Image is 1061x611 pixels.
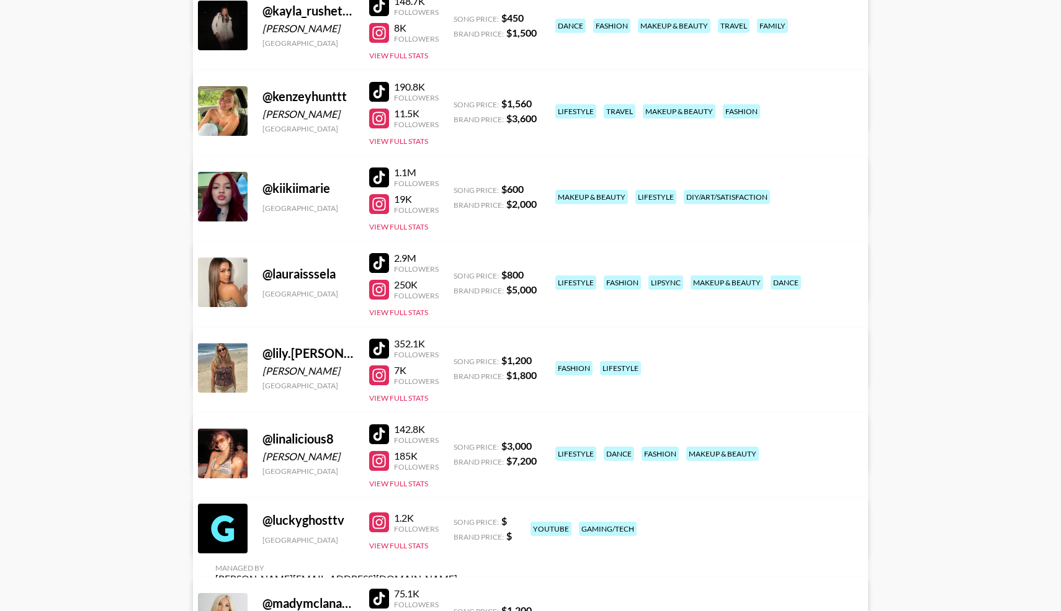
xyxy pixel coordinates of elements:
[454,100,499,109] span: Song Price:
[394,205,439,215] div: Followers
[555,190,628,204] div: makeup & beauty
[757,19,788,33] div: family
[506,27,537,38] strong: $ 1,500
[454,14,499,24] span: Song Price:
[394,435,439,445] div: Followers
[262,38,354,48] div: [GEOGRAPHIC_DATA]
[648,275,683,290] div: lipsync
[604,104,635,118] div: travel
[369,308,428,317] button: View Full Stats
[454,271,499,280] span: Song Price:
[369,393,428,403] button: View Full Stats
[555,19,586,33] div: dance
[579,522,637,536] div: gaming/tech
[555,447,596,461] div: lifestyle
[604,275,641,290] div: fashion
[394,81,439,93] div: 190.8K
[369,136,428,146] button: View Full Stats
[394,166,439,179] div: 1.1M
[262,266,354,282] div: @ lauraisssela
[454,286,504,295] span: Brand Price:
[262,466,354,476] div: [GEOGRAPHIC_DATA]
[215,563,457,573] div: Managed By
[691,275,763,290] div: makeup & beauty
[262,535,354,545] div: [GEOGRAPHIC_DATA]
[506,198,537,210] strong: $ 2,000
[394,600,439,609] div: Followers
[394,264,439,274] div: Followers
[506,283,537,295] strong: $ 5,000
[454,532,504,542] span: Brand Price:
[686,447,759,461] div: makeup & beauty
[394,93,439,102] div: Followers
[262,289,354,298] div: [GEOGRAPHIC_DATA]
[262,3,354,19] div: @ kayla_rushetsky
[369,541,428,550] button: View Full Stats
[635,190,676,204] div: lifestyle
[723,104,760,118] div: fashion
[638,19,710,33] div: makeup & beauty
[506,530,512,542] strong: $
[506,369,537,381] strong: $ 1,800
[604,447,634,461] div: dance
[262,203,354,213] div: [GEOGRAPHIC_DATA]
[262,89,354,104] div: @ kenzeyhunttt
[394,291,439,300] div: Followers
[501,440,532,452] strong: $ 3,000
[394,34,439,43] div: Followers
[394,252,439,264] div: 2.9M
[501,515,507,527] strong: $
[262,512,354,528] div: @ luckyghosttv
[262,181,354,196] div: @ kiikiimarie
[394,279,439,291] div: 250K
[530,522,571,536] div: youtube
[262,381,354,390] div: [GEOGRAPHIC_DATA]
[262,595,354,611] div: @ madymclanahan
[555,275,596,290] div: lifestyle
[501,183,524,195] strong: $ 600
[394,587,439,600] div: 75.1K
[684,190,770,204] div: diy/art/satisfaction
[593,19,630,33] div: fashion
[501,97,532,109] strong: $ 1,560
[262,346,354,361] div: @ lily.[PERSON_NAME]
[369,51,428,60] button: View Full Stats
[600,361,641,375] div: lifestyle
[454,457,504,466] span: Brand Price:
[394,512,439,524] div: 1.2K
[555,104,596,118] div: lifestyle
[394,450,439,462] div: 185K
[454,357,499,366] span: Song Price:
[369,479,428,488] button: View Full Stats
[454,517,499,527] span: Song Price:
[506,455,537,466] strong: $ 7,200
[262,22,354,35] div: [PERSON_NAME]
[506,112,537,124] strong: $ 3,600
[394,7,439,17] div: Followers
[394,22,439,34] div: 8K
[555,361,593,375] div: fashion
[394,377,439,386] div: Followers
[262,108,354,120] div: [PERSON_NAME]
[262,124,354,133] div: [GEOGRAPHIC_DATA]
[501,269,524,280] strong: $ 800
[262,431,354,447] div: @ linalicious8
[454,372,504,381] span: Brand Price:
[454,185,499,195] span: Song Price:
[215,573,457,585] div: [PERSON_NAME][EMAIL_ADDRESS][DOMAIN_NAME]
[394,350,439,359] div: Followers
[454,442,499,452] span: Song Price:
[394,337,439,350] div: 352.1K
[394,107,439,120] div: 11.5K
[394,524,439,533] div: Followers
[394,120,439,129] div: Followers
[642,447,679,461] div: fashion
[501,354,532,366] strong: $ 1,200
[454,200,504,210] span: Brand Price:
[394,462,439,471] div: Followers
[262,365,354,377] div: [PERSON_NAME]
[718,19,750,33] div: travel
[454,115,504,124] span: Brand Price:
[394,423,439,435] div: 142.8K
[262,450,354,463] div: [PERSON_NAME]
